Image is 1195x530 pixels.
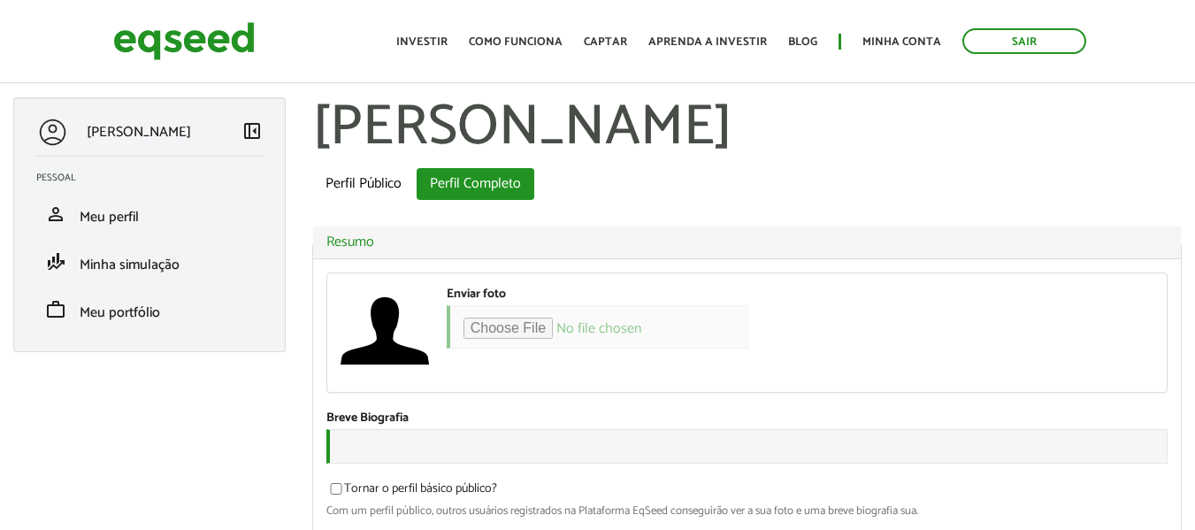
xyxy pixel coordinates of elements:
[45,251,66,273] span: finance_mode
[113,18,255,65] img: EqSeed
[241,120,263,145] a: Colapsar menu
[341,287,429,375] a: Ver perfil do usuário.
[80,301,160,325] span: Meu portfólio
[417,168,534,200] a: Perfil Completo
[326,483,497,501] label: Tornar o perfil básico público?
[469,36,563,48] a: Como funciona
[320,483,352,495] input: Tornar o perfil básico público?
[80,253,180,277] span: Minha simulação
[962,28,1086,54] a: Sair
[326,505,1168,517] div: Com um perfil público, outros usuários registrados na Plataforma EqSeed conseguirão ver a sua fot...
[23,190,276,238] li: Meu perfil
[45,204,66,225] span: person
[326,235,1168,250] a: Resumo
[36,251,263,273] a: finance_modeMinha simulação
[36,204,263,225] a: personMeu perfil
[23,286,276,334] li: Meu portfólio
[584,36,627,48] a: Captar
[396,36,448,48] a: Investir
[862,36,941,48] a: Minha conta
[326,412,409,425] label: Breve Biografia
[312,168,415,200] a: Perfil Público
[36,173,276,183] h2: Pessoal
[241,120,263,142] span: left_panel_close
[788,36,817,48] a: Blog
[341,287,429,375] img: Foto de JOHNNY SILVA MENDES
[87,124,191,141] p: [PERSON_NAME]
[23,238,276,286] li: Minha simulação
[36,299,263,320] a: workMeu portfólio
[45,299,66,320] span: work
[312,97,1182,159] h1: [PERSON_NAME]
[447,288,506,301] label: Enviar foto
[648,36,767,48] a: Aprenda a investir
[80,205,139,229] span: Meu perfil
